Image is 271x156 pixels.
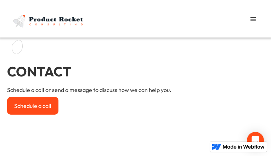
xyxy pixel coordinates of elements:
div: Open Intercom Messenger [247,132,264,149]
h1: CONTACT [7,57,71,86]
img: Product Rocket full light logo [11,9,87,30]
img: Made in Webflow [223,145,265,149]
a: home [7,9,87,30]
p: Schedule a call or send a message to discuss how we can help you. [7,86,171,93]
div: menu [243,9,264,30]
a: Schedule a call [7,97,58,115]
